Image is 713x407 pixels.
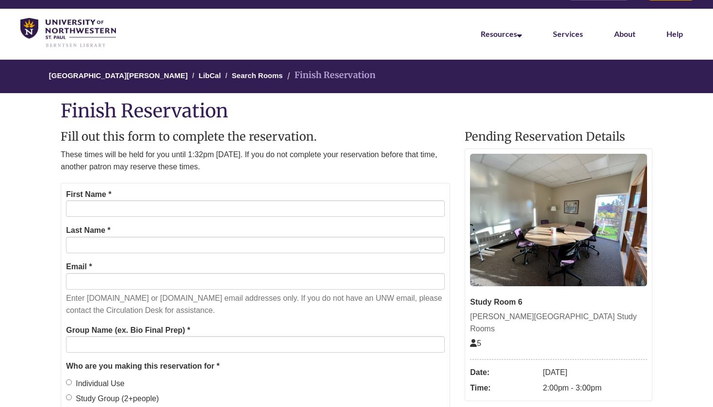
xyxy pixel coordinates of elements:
label: Email * [66,260,92,273]
a: [GEOGRAPHIC_DATA][PERSON_NAME] [49,71,188,80]
label: Last Name * [66,224,111,237]
dt: Date: [470,365,538,380]
a: Services [553,29,583,38]
dt: Time: [470,380,538,396]
label: Individual Use [66,377,125,390]
li: Finish Reservation [285,68,375,82]
dd: [DATE] [543,365,647,380]
h2: Fill out this form to complete the reservation. [61,130,450,143]
img: UNWSP Library Logo [20,18,116,48]
h2: Pending Reservation Details [465,130,652,143]
p: These times will be held for you until 1:32pm [DATE]. If you do not complete your reservation bef... [61,148,450,173]
legend: Who are you making this reservation for * [66,360,445,373]
input: Study Group (2+people) [66,394,72,400]
a: Resources [481,29,522,38]
a: Search Rooms [232,71,283,80]
label: Group Name (ex. Bio Final Prep) * [66,324,190,337]
a: Help [666,29,683,38]
img: Study Room 6 [470,154,647,286]
label: Study Group (2+people) [66,392,159,405]
span: The capacity of this space [470,339,481,347]
p: Enter [DOMAIN_NAME] or [DOMAIN_NAME] email addresses only. If you do not have an UNW email, pleas... [66,292,445,317]
div: Study Room 6 [470,296,647,309]
input: Individual Use [66,379,72,385]
dd: 2:00pm - 3:00pm [543,380,647,396]
h1: Finish Reservation [61,100,652,121]
nav: Breadcrumb [61,60,652,93]
div: [PERSON_NAME][GEOGRAPHIC_DATA] Study Rooms [470,310,647,335]
a: About [614,29,635,38]
label: First Name * [66,188,111,201]
a: LibCal [199,71,221,80]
